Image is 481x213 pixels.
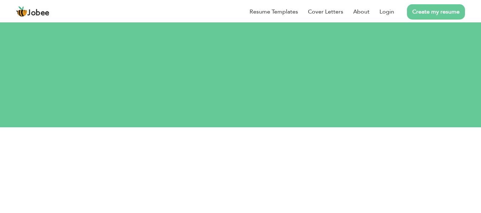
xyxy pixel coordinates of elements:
a: Jobee [16,6,49,17]
a: Login [380,7,394,16]
a: Cover Letters [308,7,343,16]
a: About [353,7,370,16]
a: Create my resume [407,4,465,20]
span: Jobee [27,9,49,17]
a: Resume Templates [250,7,298,16]
img: jobee.io [16,6,27,17]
